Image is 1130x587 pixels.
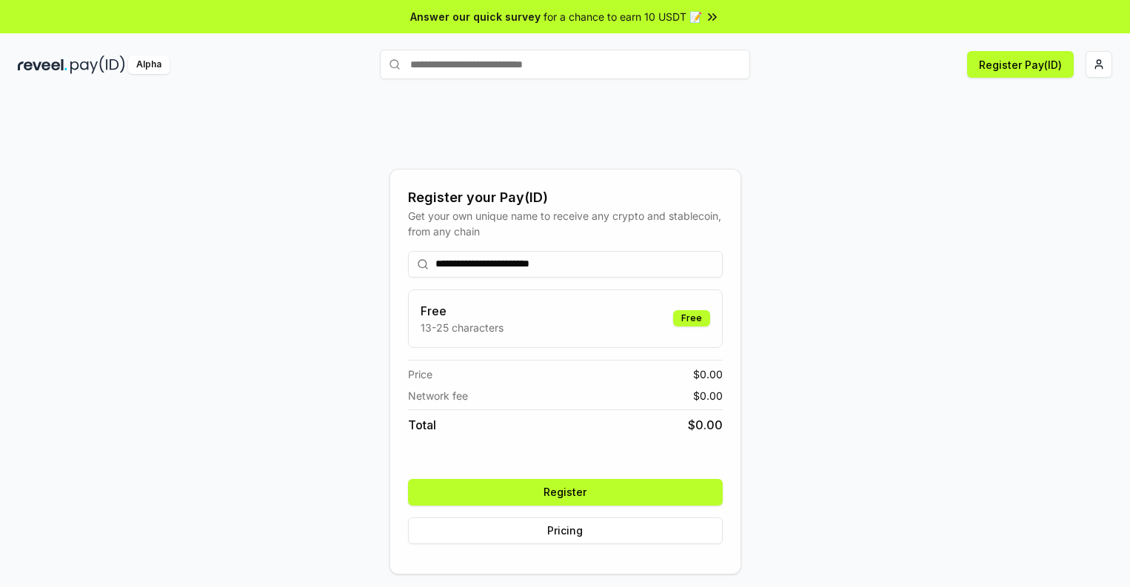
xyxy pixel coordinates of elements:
[128,56,170,74] div: Alpha
[408,416,436,434] span: Total
[408,366,432,382] span: Price
[18,56,67,74] img: reveel_dark
[421,302,504,320] h3: Free
[693,388,723,403] span: $ 0.00
[408,208,723,239] div: Get your own unique name to receive any crypto and stablecoin, from any chain
[544,9,702,24] span: for a chance to earn 10 USDT 📝
[688,416,723,434] span: $ 0.00
[410,9,541,24] span: Answer our quick survey
[421,320,504,335] p: 13-25 characters
[408,187,723,208] div: Register your Pay(ID)
[408,479,723,506] button: Register
[693,366,723,382] span: $ 0.00
[408,517,723,544] button: Pricing
[408,388,468,403] span: Network fee
[70,56,125,74] img: pay_id
[967,51,1074,78] button: Register Pay(ID)
[673,310,710,326] div: Free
